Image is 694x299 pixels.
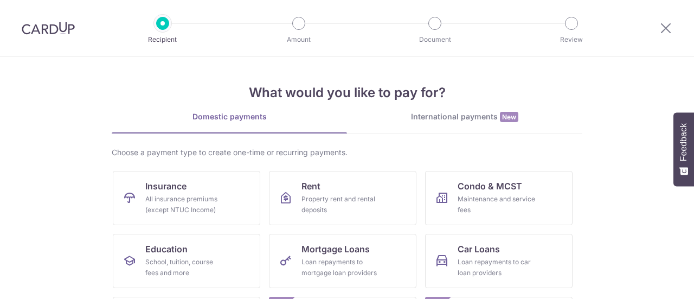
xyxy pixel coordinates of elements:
a: Condo & MCSTMaintenance and service fees [425,171,573,225]
div: Maintenance and service fees [458,194,536,215]
a: EducationSchool, tuition, course fees and more [113,234,260,288]
p: Review [531,34,612,45]
p: Document [395,34,475,45]
span: Education [145,243,188,256]
div: Property rent and rental deposits [301,194,380,215]
a: InsuranceAll insurance premiums (except NTUC Income) [113,171,260,225]
a: RentProperty rent and rental deposits [269,171,416,225]
span: Rent [301,180,320,193]
div: Loan repayments to car loan providers [458,257,536,278]
button: Feedback - Show survey [673,112,694,186]
div: International payments [347,111,582,123]
span: Mortgage Loans [301,243,370,256]
a: Mortgage LoansLoan repayments to mortgage loan providers [269,234,416,288]
p: Amount [259,34,339,45]
a: Car LoansLoan repayments to car loan providers [425,234,573,288]
span: Car Loans [458,243,500,256]
div: Domestic payments [112,111,347,122]
div: Choose a payment type to create one-time or recurring payments. [112,147,582,158]
p: Recipient [123,34,203,45]
div: All insurance premiums (except NTUC Income) [145,194,223,215]
div: School, tuition, course fees and more [145,257,223,278]
span: Condo & MCST [458,180,522,193]
img: CardUp [22,22,75,35]
span: New [500,112,518,122]
span: Feedback [679,123,689,161]
span: Insurance [145,180,187,193]
h4: What would you like to pay for? [112,83,582,103]
div: Loan repayments to mortgage loan providers [301,257,380,278]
